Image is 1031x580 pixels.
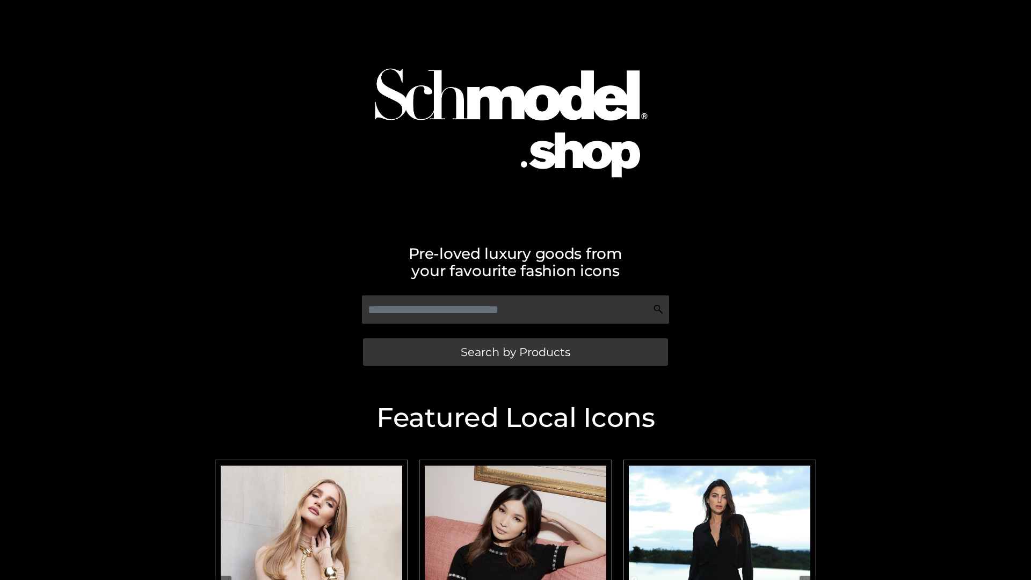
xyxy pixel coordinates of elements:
h2: Pre-loved luxury goods from your favourite fashion icons [209,245,822,279]
h2: Featured Local Icons​ [209,404,822,431]
img: Search Icon [653,304,664,315]
span: Search by Products [461,346,570,358]
a: Search by Products [363,338,668,366]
